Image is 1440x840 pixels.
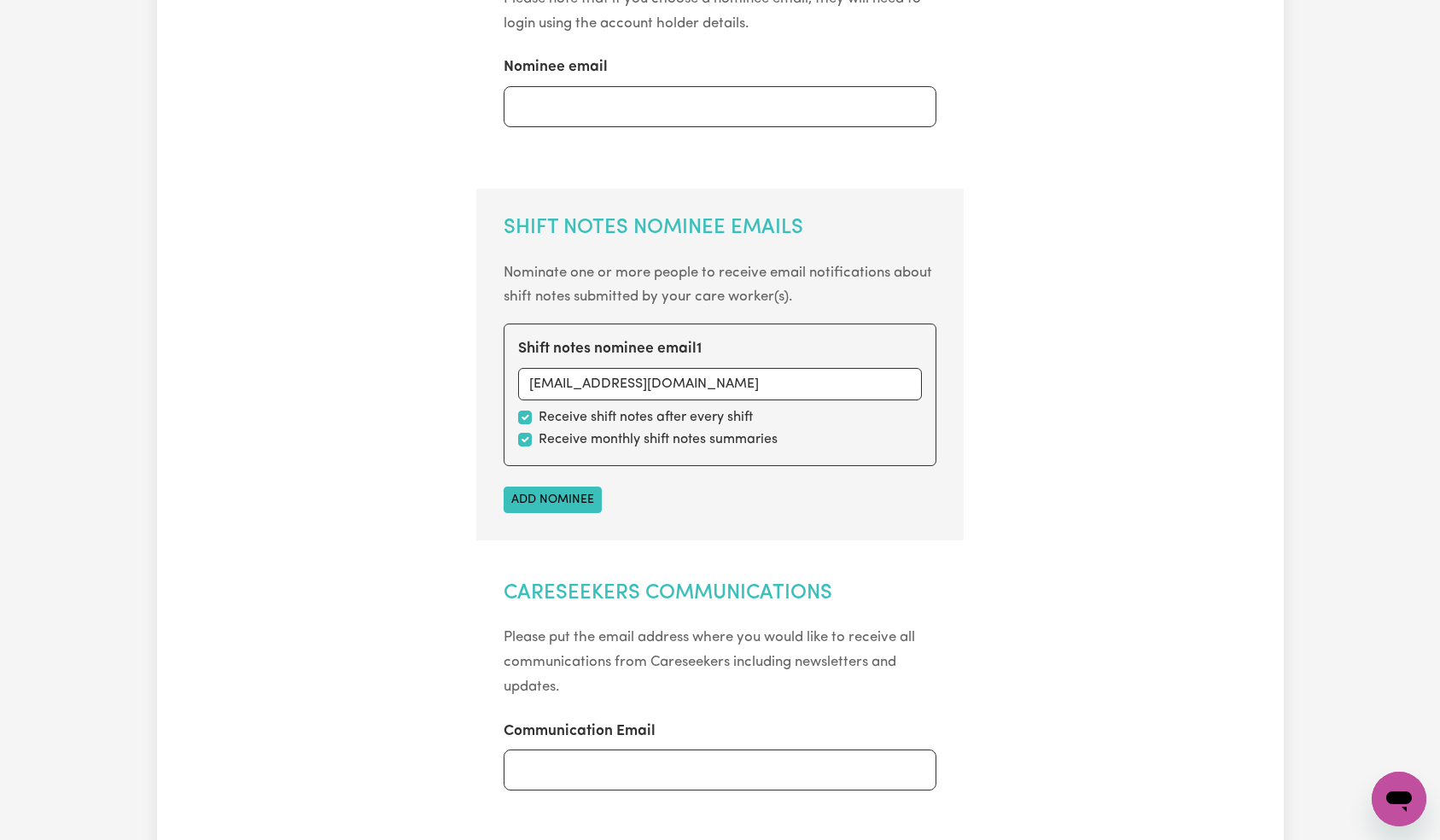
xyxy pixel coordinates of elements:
[504,720,656,743] label: Communication Email
[504,630,915,694] small: Please put the email address where you would like to receive all communications from Careseekers ...
[539,429,778,450] label: Receive monthly shift notes summaries
[504,265,932,305] small: Nominate one or more people to receive email notifications about shift notes submitted by your ca...
[504,216,936,241] h2: Shift Notes Nominee Emails
[504,487,602,513] button: Add nominee
[1372,772,1426,826] iframe: Button to launch messaging window
[518,338,702,360] label: Shift notes nominee email 1
[539,407,753,428] label: Receive shift notes after every shift
[504,56,608,79] label: Nominee email
[504,581,936,606] h2: Careseekers Communications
